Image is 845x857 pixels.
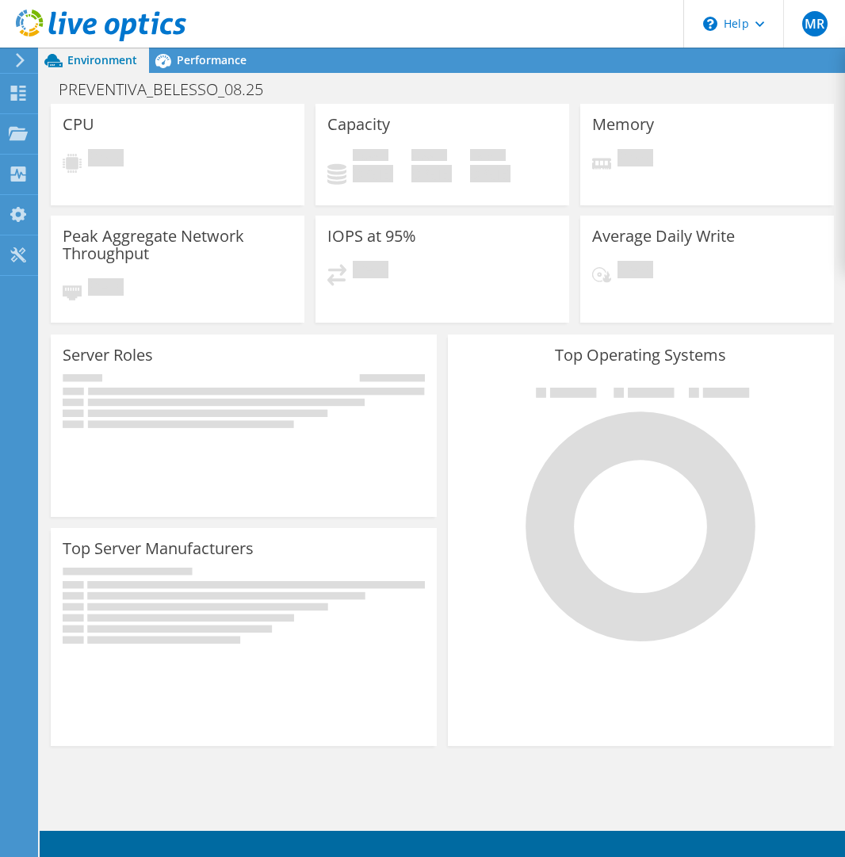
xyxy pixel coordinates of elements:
[353,149,388,165] span: Used
[88,278,124,300] span: Pending
[703,17,717,31] svg: \n
[327,116,390,133] h3: Capacity
[353,261,388,282] span: Pending
[67,52,137,67] span: Environment
[52,81,288,98] h1: PREVENTIVA_BELESSO_08.25
[617,149,653,170] span: Pending
[411,165,452,182] h4: 0 GiB
[177,52,247,67] span: Performance
[802,11,828,36] span: MR
[470,149,506,165] span: Total
[592,116,654,133] h3: Memory
[63,116,94,133] h3: CPU
[592,228,735,245] h3: Average Daily Write
[88,149,124,170] span: Pending
[63,346,153,364] h3: Server Roles
[63,228,292,262] h3: Peak Aggregate Network Throughput
[460,346,822,364] h3: Top Operating Systems
[411,149,447,165] span: Free
[63,540,254,557] h3: Top Server Manufacturers
[617,261,653,282] span: Pending
[327,228,416,245] h3: IOPS at 95%
[353,165,393,182] h4: 0 GiB
[470,165,510,182] h4: 0 GiB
